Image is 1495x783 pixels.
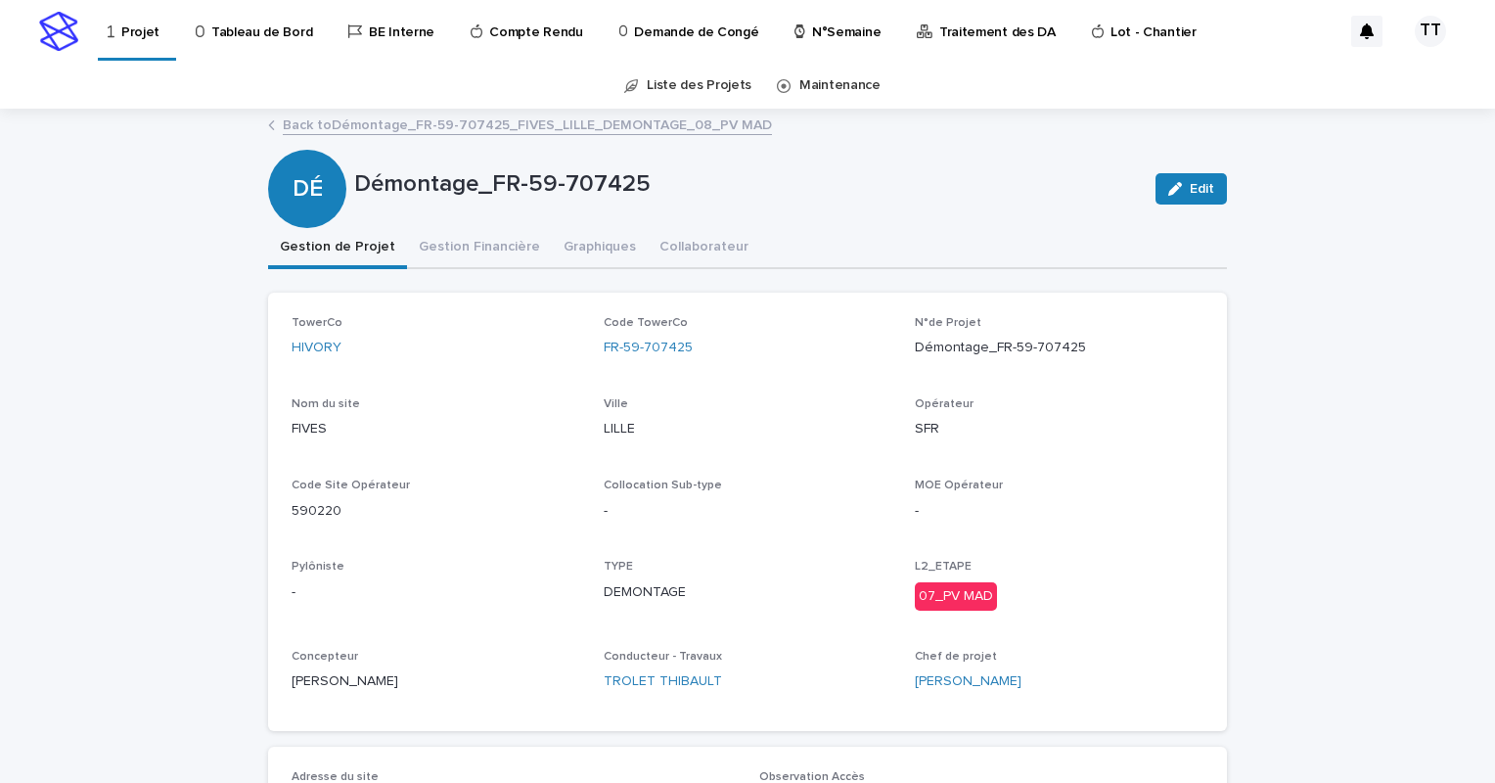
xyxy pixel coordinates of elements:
span: Collocation Sub-type [604,480,722,491]
p: DEMONTAGE [604,582,892,603]
span: Conducteur - Travaux [604,651,722,663]
span: Code Site Opérateur [292,480,410,491]
p: LILLE [604,419,892,439]
p: [PERSON_NAME] [292,671,580,692]
a: Back toDémontage_FR-59-707425_FIVES_LILLE_DEMONTAGE_08_PV MAD [283,113,772,135]
p: Démontage_FR-59-707425 [915,338,1203,358]
button: Collaborateur [648,228,760,269]
p: - [915,501,1203,522]
span: Concepteur [292,651,358,663]
span: L2_ETAPE [915,561,972,573]
div: DÉ [268,96,346,203]
span: TowerCo [292,317,342,329]
img: stacker-logo-s-only.png [39,12,78,51]
div: TT [1415,16,1446,47]
div: 07_PV MAD [915,582,997,611]
span: N°de Projet [915,317,981,329]
span: Adresse du site [292,771,379,783]
p: - [604,501,892,522]
a: FR-59-707425 [604,338,693,358]
p: 590220 [292,501,580,522]
span: Opérateur [915,398,974,410]
span: Nom du site [292,398,360,410]
span: Observation Accès [759,771,865,783]
p: FIVES [292,419,580,439]
a: TROLET THIBAULT [604,671,722,692]
a: HIVORY [292,338,341,358]
a: Liste des Projets [647,63,751,109]
span: Edit [1190,182,1214,196]
p: SFR [915,419,1203,439]
span: MOE Opérateur [915,480,1003,491]
button: Graphiques [552,228,648,269]
button: Edit [1155,173,1227,205]
p: - [292,582,580,603]
button: Gestion Financière [407,228,552,269]
span: Chef de projet [915,651,997,663]
span: Code TowerCo [604,317,688,329]
button: Gestion de Projet [268,228,407,269]
a: [PERSON_NAME] [915,671,1021,692]
span: TYPE [604,561,633,573]
span: Pylôniste [292,561,344,573]
p: Démontage_FR-59-707425 [354,170,1140,199]
a: Maintenance [799,63,881,109]
span: Ville [604,398,628,410]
